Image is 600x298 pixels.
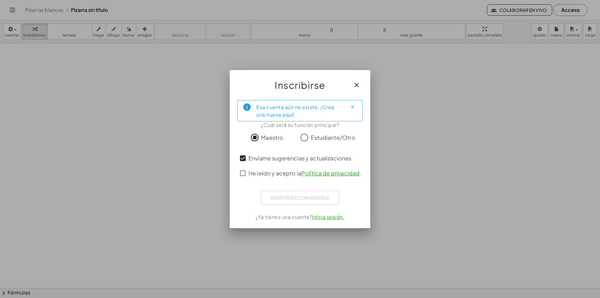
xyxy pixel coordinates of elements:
font: Maestro [261,134,283,141]
font: ¿Cuál será su función principal? [261,122,339,128]
font: Inscribirse [275,79,325,91]
font: ¿Ya tienes una cuenta? [256,214,312,220]
a: Inicia sesión. [312,214,344,220]
font: Envíame sugerencias y actualizaciones [248,154,352,162]
font: . [359,169,361,177]
font: Estudiante/Otro [311,134,355,141]
font: Esa cuenta aún no existe. ¡Crea una nueva aquí! [256,104,334,118]
font: He leído y acepto la [248,169,301,177]
button: Cerca [347,102,357,112]
a: Política de privacidad [301,169,359,177]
